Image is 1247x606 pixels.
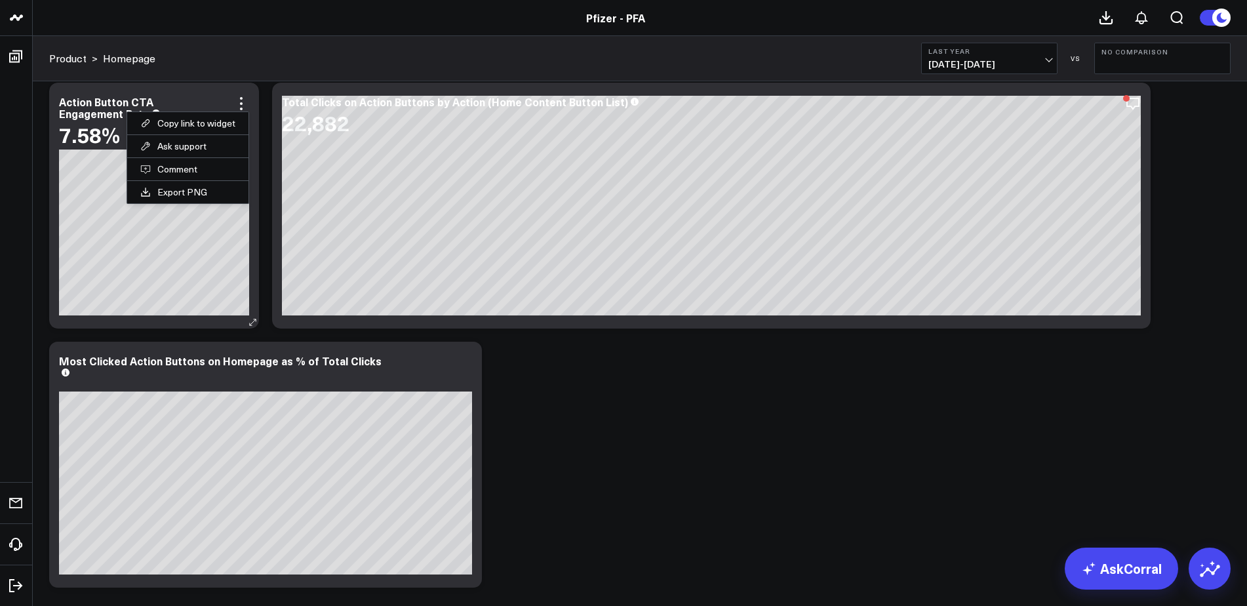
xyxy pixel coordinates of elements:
[586,10,645,25] a: Pfizer - PFA
[1101,48,1223,56] b: No Comparison
[127,158,248,180] button: Comment
[928,59,1050,70] span: [DATE] - [DATE]
[928,47,1050,55] b: Last Year
[59,353,382,368] div: Most Clicked Action Buttons on Homepage as % of Total Clicks
[282,94,628,109] div: Total Clicks on Action Buttons by Action (Home Content Button List)
[49,51,98,66] div: >
[59,94,153,121] div: Action Button CTA Engagement Rate
[49,51,87,66] a: Product
[127,135,248,157] button: Ask support
[1064,54,1088,62] div: VS
[1065,548,1178,590] a: AskCorral
[59,123,120,146] div: 7.58%
[127,181,248,203] button: Export PNG
[103,51,155,66] a: Homepage
[921,43,1058,74] button: Last Year[DATE]-[DATE]
[127,112,248,134] button: Copy link to widget
[1094,43,1231,74] button: No Comparison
